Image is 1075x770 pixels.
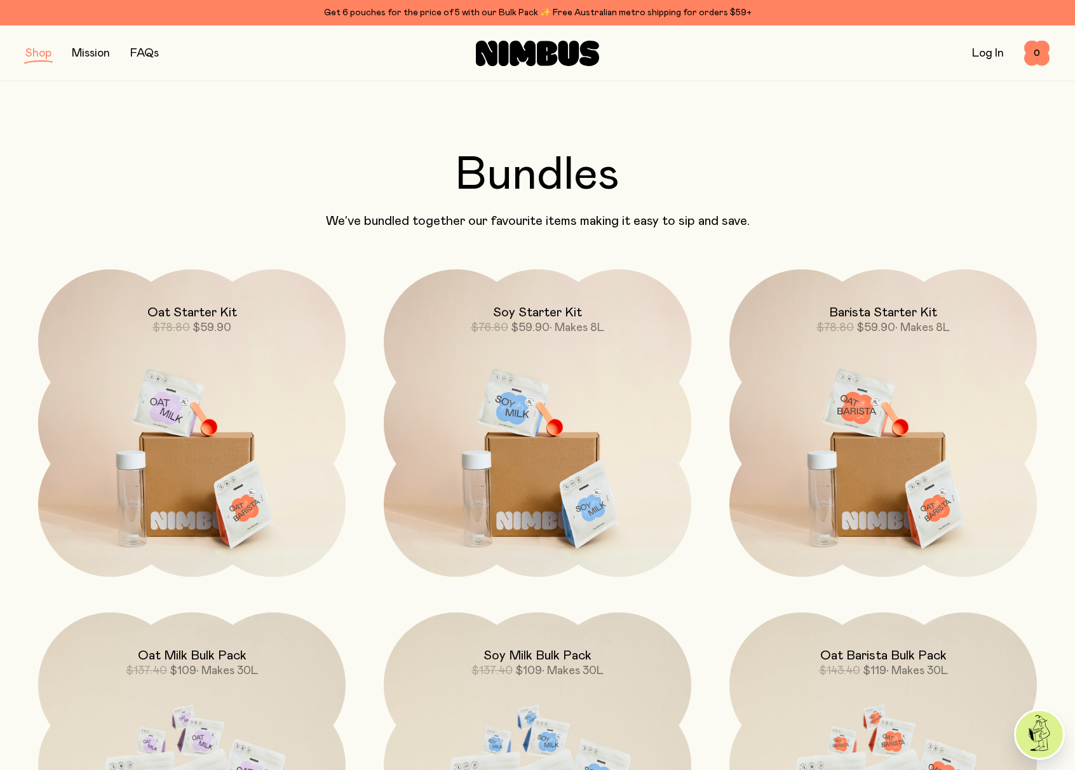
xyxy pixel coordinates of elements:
[471,322,508,334] span: $76.80
[729,269,1037,577] a: Barista Starter Kit$78.80$59.90• Makes 8L
[193,322,231,334] span: $59.90
[816,322,854,334] span: $78.80
[886,665,948,677] span: • Makes 30L
[72,48,110,59] a: Mission
[196,665,258,677] span: • Makes 30L
[820,648,947,663] h2: Oat Barista Bulk Pack
[1016,711,1063,758] img: agent
[25,152,1050,198] h2: Bundles
[25,213,1050,229] p: We’ve bundled together our favourite items making it easy to sip and save.
[511,322,550,334] span: $59.90
[147,305,237,320] h2: Oat Starter Kit
[542,665,604,677] span: • Makes 30L
[483,648,592,663] h2: Soy Milk Bulk Pack
[863,665,886,677] span: $119
[152,322,190,334] span: $78.80
[38,269,346,577] a: Oat Starter Kit$78.80$59.90
[384,269,691,577] a: Soy Starter Kit$76.80$59.90• Makes 8L
[829,305,937,320] h2: Barista Starter Kit
[895,322,950,334] span: • Makes 8L
[170,665,196,677] span: $109
[972,48,1004,59] a: Log In
[138,648,247,663] h2: Oat Milk Bulk Pack
[471,665,513,677] span: $137.40
[130,48,159,59] a: FAQs
[493,305,582,320] h2: Soy Starter Kit
[126,665,167,677] span: $137.40
[515,665,542,677] span: $109
[550,322,604,334] span: • Makes 8L
[819,665,860,677] span: $143.40
[1024,41,1050,66] button: 0
[856,322,895,334] span: $59.90
[25,5,1050,20] div: Get 6 pouches for the price of 5 with our Bulk Pack ✨ Free Australian metro shipping for orders $59+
